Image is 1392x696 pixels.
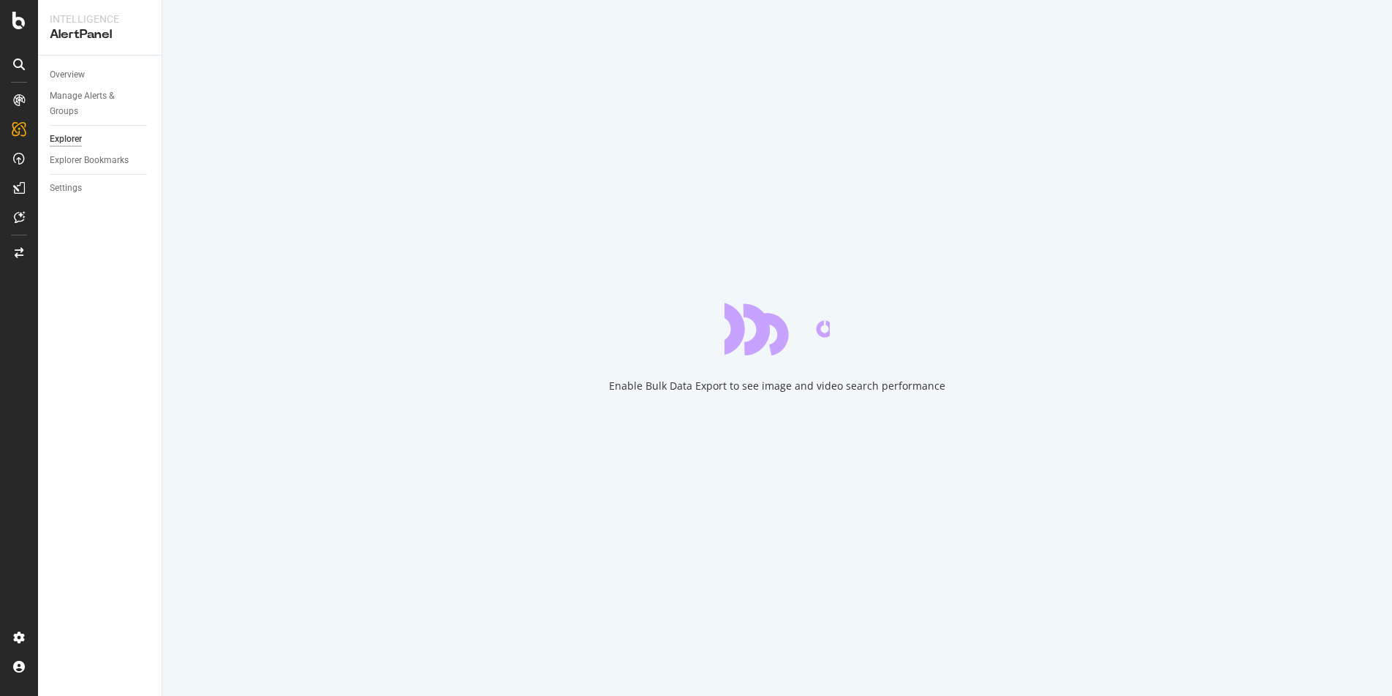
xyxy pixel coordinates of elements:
div: AlertPanel [50,26,150,43]
div: Overview [50,67,85,83]
div: Enable Bulk Data Export to see image and video search performance [609,379,945,393]
a: Settings [50,181,151,196]
div: animation [725,303,830,355]
a: Manage Alerts & Groups [50,88,151,119]
a: Explorer Bookmarks [50,153,151,168]
div: Explorer Bookmarks [50,153,129,168]
a: Overview [50,67,151,83]
div: Explorer [50,132,82,147]
div: Intelligence [50,12,150,26]
div: Manage Alerts & Groups [50,88,137,119]
div: Settings [50,181,82,196]
a: Explorer [50,132,151,147]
